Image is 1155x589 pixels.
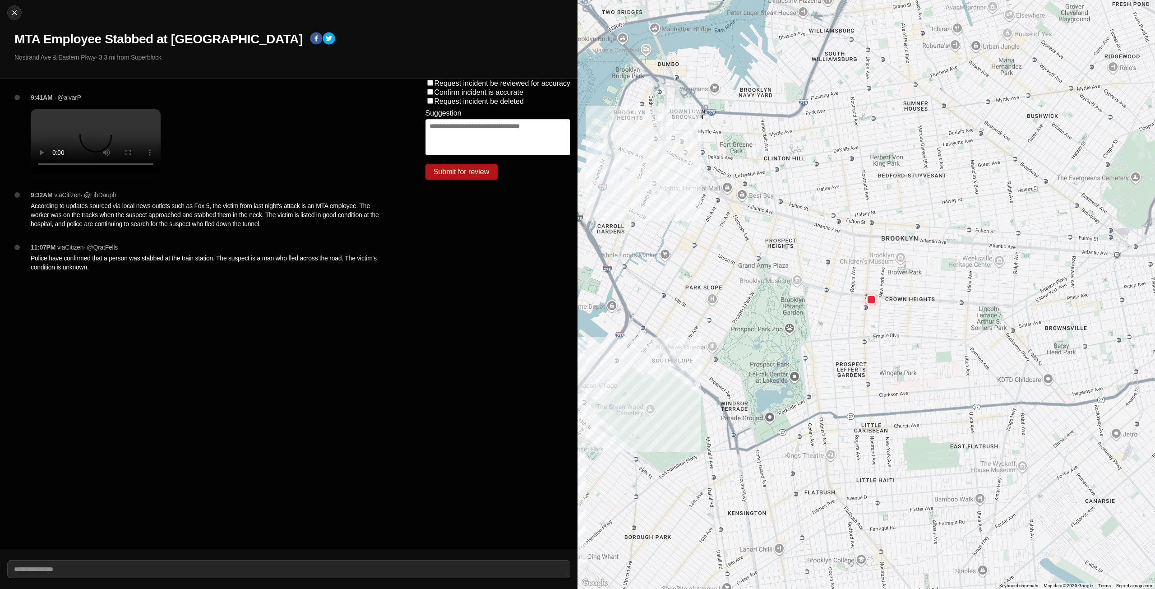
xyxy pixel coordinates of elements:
[434,88,523,96] label: Confirm incident is accurate
[31,190,52,199] p: 9:32AM
[999,583,1038,589] button: Keyboard shortcuts
[7,5,22,20] button: cancel
[54,190,116,199] p: via Citizen · @ LibDauph
[14,53,570,62] p: Nostrand Ave & Eastern Pkwy · 3.3 mi from Superblock
[425,164,498,180] button: Submit for review
[1044,583,1093,588] span: Map data ©2025 Google
[31,254,389,272] p: Police have confirmed that a person was stabbed at the train station. The suspect is a man who fl...
[31,243,55,252] p: 11:07PM
[1116,583,1152,588] a: Report a map error
[31,201,389,228] p: According to updates sourced via local news outlets such as Fox 5, the victim from last night's a...
[310,32,323,46] button: facebook
[31,93,52,102] p: 9:41AM
[434,97,524,105] label: Request incident be deleted
[57,243,118,252] p: via Citizen · @ QratFells
[580,577,610,589] a: Open this area in Google Maps (opens a new window)
[434,79,571,87] label: Request incident be reviewed for accuracy
[323,32,335,46] button: twitter
[14,31,303,47] h1: MTA Employee Stabbed at [GEOGRAPHIC_DATA]
[1098,583,1111,588] a: Terms (opens in new tab)
[54,93,81,102] p: · @alvarP
[10,8,19,17] img: cancel
[425,109,462,117] label: Suggestion
[580,577,610,589] img: Google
